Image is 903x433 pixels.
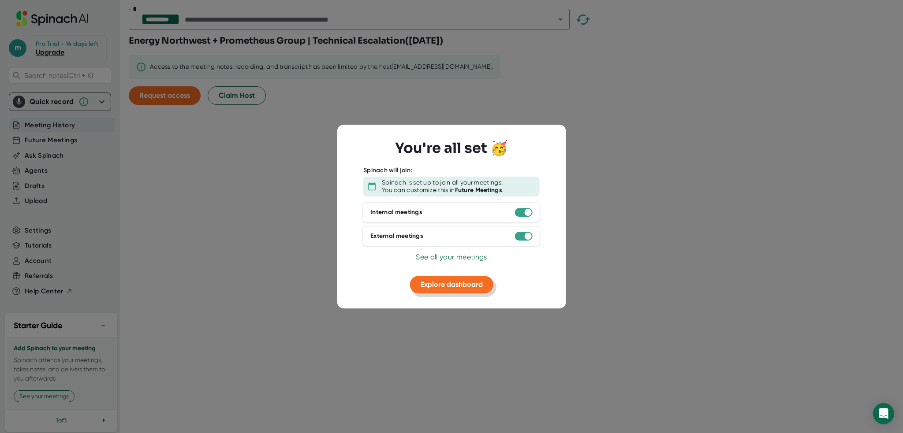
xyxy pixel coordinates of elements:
div: Internal meetings [370,208,422,216]
div: You can customize this in . [382,186,504,194]
div: Spinach is set up to join all your meetings. [382,179,503,187]
div: Open Intercom Messenger [873,403,894,424]
div: Spinach will join: [363,167,412,174]
span: Explore dashboard [421,280,483,289]
div: External meetings [370,232,423,240]
span: See all your meetings [416,253,487,261]
button: See all your meetings [416,252,487,263]
h3: You're all set 🥳 [395,140,508,156]
b: Future Meetings [455,186,503,194]
button: Explore dashboard [410,276,493,293]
